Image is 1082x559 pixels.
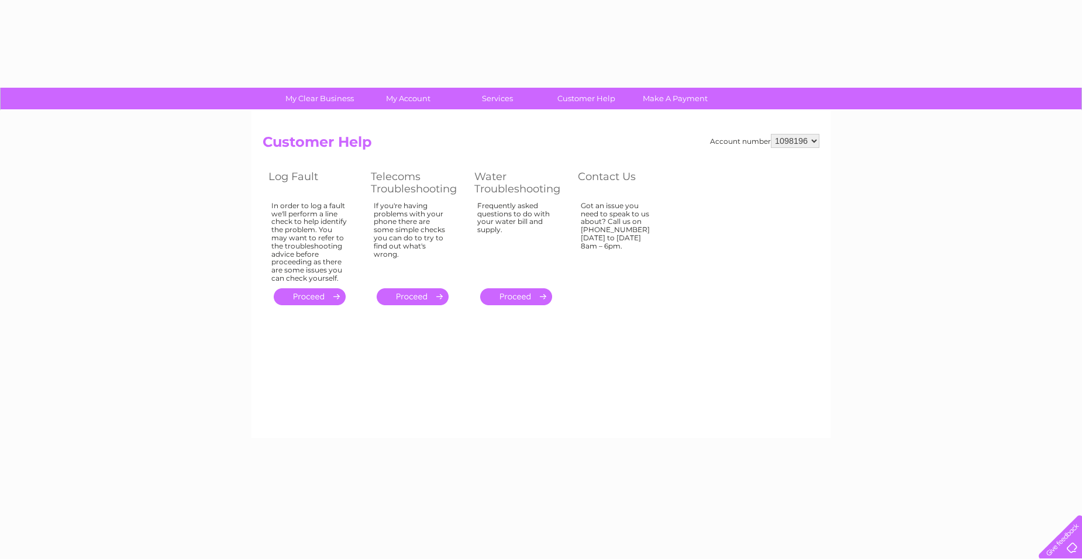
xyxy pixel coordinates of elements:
a: . [480,288,552,305]
th: Contact Us [572,167,674,198]
div: If you're having problems with your phone there are some simple checks you can do to try to find ... [374,202,451,278]
div: In order to log a fault we'll perform a line check to help identify the problem. You may want to ... [271,202,347,282]
div: Got an issue you need to speak to us about? Call us on [PHONE_NUMBER] [DATE] to [DATE] 8am – 6pm. [581,202,657,278]
a: My Clear Business [271,88,368,109]
a: Services [449,88,546,109]
div: Frequently asked questions to do with your water bill and supply. [477,202,554,278]
th: Telecoms Troubleshooting [365,167,468,198]
a: Customer Help [538,88,635,109]
th: Log Fault [263,167,365,198]
a: . [377,288,449,305]
a: . [274,288,346,305]
th: Water Troubleshooting [468,167,572,198]
div: Account number [710,134,819,148]
h2: Customer Help [263,134,819,156]
a: My Account [360,88,457,109]
a: Make A Payment [627,88,723,109]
